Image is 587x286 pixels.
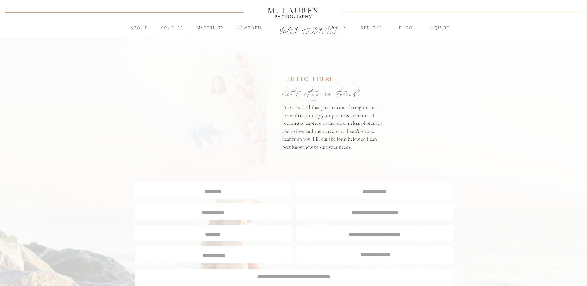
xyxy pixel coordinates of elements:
a: Seniors [355,25,388,31]
a: Newborn [233,25,266,31]
a: Couples [156,25,189,31]
p: I'm so excited that you are considering to trust me with capturing your precious memories! I prom... [282,103,384,156]
a: Family [321,25,354,31]
a: Photography [265,15,322,18]
a: About [127,25,151,31]
a: [US_STATE] [280,25,308,33]
p: Hello there [288,75,368,85]
p: let's stay in touch [282,85,384,102]
a: blog [389,25,423,31]
a: Maternity [194,25,227,31]
a: M. Lauren [249,7,338,14]
a: inquire [423,25,456,31]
